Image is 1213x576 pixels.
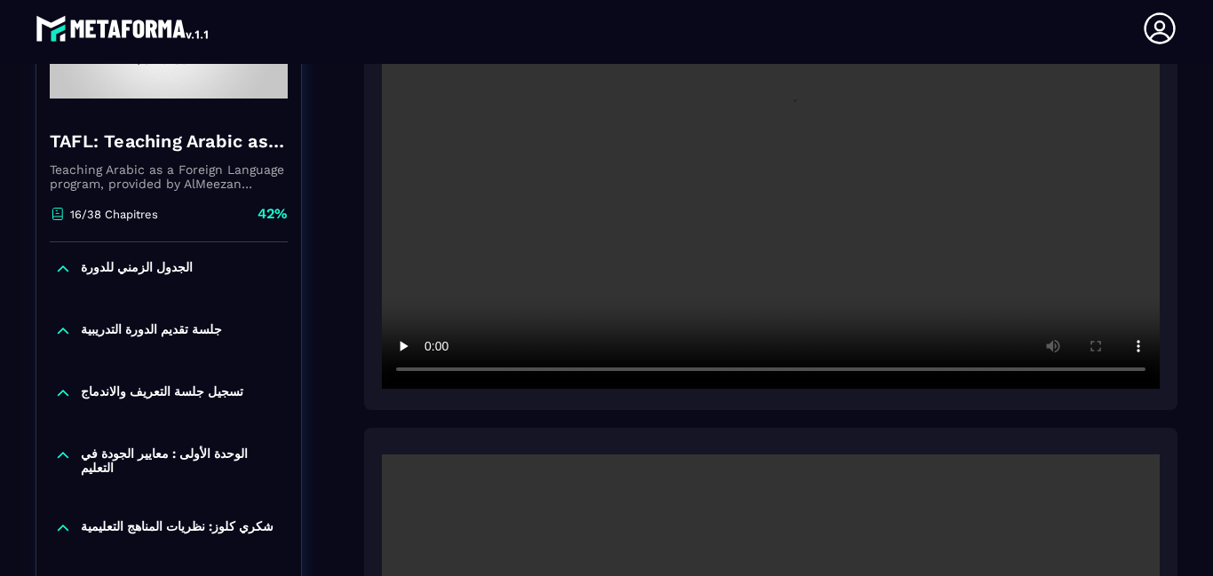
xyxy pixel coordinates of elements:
p: تسجيل جلسة التعريف والاندماج [81,384,243,402]
img: logo [36,11,211,46]
p: جلسة تقديم الدورة التدريبية [81,322,222,340]
p: 42% [258,204,288,224]
p: شكري كلوز: نظریات المناھج التعلیمیة [81,519,274,537]
p: 16/38 Chapitres [70,208,158,221]
p: الجدول الزمني للدورة [81,260,193,278]
p: الوحدة الأولى : معايير الجودة في التعليم [81,446,283,475]
h4: TAFL: Teaching Arabic as a Foreign Language program - June [50,129,288,154]
p: Teaching Arabic as a Foreign Language program, provided by AlMeezan Academy in the [GEOGRAPHIC_DATA] [50,162,288,191]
